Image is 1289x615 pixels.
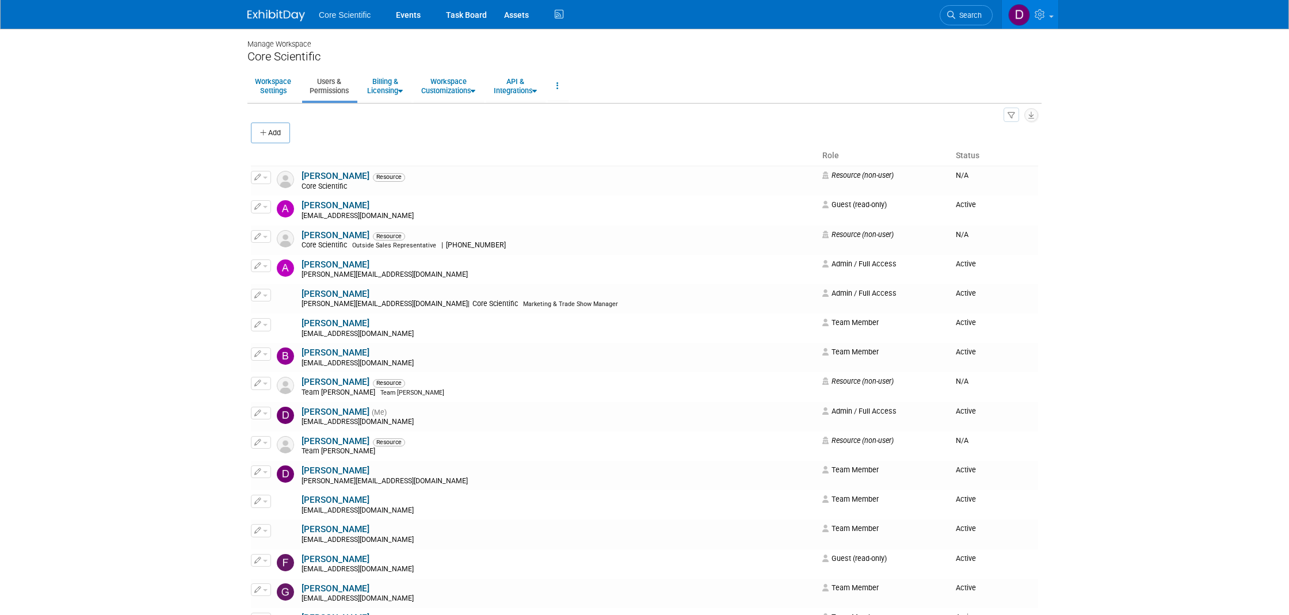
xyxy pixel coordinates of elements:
[956,465,976,474] span: Active
[302,200,369,211] a: [PERSON_NAME]
[822,318,879,327] span: Team Member
[302,347,369,358] a: [PERSON_NAME]
[277,524,294,541] img: Evelyn Haskins
[277,583,294,601] img: George Georgelos
[372,408,387,417] span: (Me)
[302,536,815,545] div: [EMAIL_ADDRESS][DOMAIN_NAME]
[302,171,369,181] a: [PERSON_NAME]
[822,524,879,533] span: Team Member
[373,173,405,181] span: Resource
[956,259,976,268] span: Active
[302,259,369,270] a: [PERSON_NAME]
[302,241,350,249] span: Core Scientific
[523,300,618,308] span: Marketing & Trade Show Manager
[352,242,436,249] span: Outside Sales Representative
[302,495,369,505] a: [PERSON_NAME]
[277,495,294,512] img: Dylan Gara
[247,29,1042,49] div: Manage Workspace
[380,389,444,396] span: Team [PERSON_NAME]
[277,230,294,247] img: Resource
[486,72,544,100] a: API &Integrations
[822,407,897,415] span: Admin / Full Access
[956,318,976,327] span: Active
[956,495,976,503] span: Active
[302,583,369,594] a: [PERSON_NAME]
[822,230,894,239] span: Resource (non-user)
[443,241,509,249] span: [PHONE_NUMBER]
[822,554,887,563] span: Guest (read-only)
[302,524,369,534] a: [PERSON_NAME]
[373,232,405,240] span: Resource
[822,377,894,385] span: Resource (non-user)
[277,554,294,571] img: Frank Renteria
[470,300,521,308] span: Core Scientific
[822,495,879,503] span: Team Member
[302,318,369,328] a: [PERSON_NAME]
[247,72,299,100] a: WorkspaceSettings
[940,5,993,25] a: Search
[302,289,369,299] a: [PERSON_NAME]
[360,72,410,100] a: Billing &Licensing
[277,347,294,365] img: Ben Boro
[302,506,815,515] div: [EMAIL_ADDRESS][DOMAIN_NAME]
[302,477,815,486] div: [PERSON_NAME][EMAIL_ADDRESS][DOMAIN_NAME]
[822,289,897,297] span: Admin / Full Access
[302,330,815,339] div: [EMAIL_ADDRESS][DOMAIN_NAME]
[302,418,815,427] div: [EMAIL_ADDRESS][DOMAIN_NAME]
[302,230,369,240] a: [PERSON_NAME]
[468,300,470,308] span: |
[956,377,968,385] span: N/A
[277,200,294,217] img: Abbigail Belshe
[956,407,976,415] span: Active
[441,241,443,249] span: |
[414,72,483,100] a: WorkspaceCustomizations
[956,347,976,356] span: Active
[373,438,405,446] span: Resource
[302,436,369,446] a: [PERSON_NAME]
[822,259,897,268] span: Admin / Full Access
[822,200,887,209] span: Guest (read-only)
[251,123,290,143] button: Add
[951,146,1038,166] th: Status
[1008,4,1030,26] img: Dan Boro
[818,146,951,166] th: Role
[247,49,1042,64] div: Core Scientific
[319,10,371,20] span: Core Scientific
[302,465,369,476] a: [PERSON_NAME]
[302,447,379,455] span: Team [PERSON_NAME]
[302,212,815,221] div: [EMAIL_ADDRESS][DOMAIN_NAME]
[956,171,968,179] span: N/A
[302,594,815,603] div: [EMAIL_ADDRESS][DOMAIN_NAME]
[277,436,294,453] img: Resource
[956,289,976,297] span: Active
[277,318,294,335] img: Alyona Yurchenko
[822,171,894,179] span: Resource (non-user)
[277,171,294,188] img: Resource
[302,300,815,309] div: [PERSON_NAME][EMAIL_ADDRESS][DOMAIN_NAME]
[302,554,369,564] a: [PERSON_NAME]
[302,388,379,396] span: Team [PERSON_NAME]
[277,377,294,394] img: Resource
[277,407,294,424] img: Dan Boro
[302,565,815,574] div: [EMAIL_ADDRESS][DOMAIN_NAME]
[277,259,294,277] img: Alexandra Briordy
[822,436,894,445] span: Resource (non-user)
[822,583,879,592] span: Team Member
[277,465,294,483] img: derek briordy
[302,407,369,417] a: [PERSON_NAME]
[373,379,405,387] span: Resource
[302,270,815,280] div: [PERSON_NAME][EMAIL_ADDRESS][DOMAIN_NAME]
[277,289,294,306] img: Alissa Schlosser
[956,230,968,239] span: N/A
[822,347,879,356] span: Team Member
[955,11,982,20] span: Search
[302,72,356,100] a: Users &Permissions
[302,359,815,368] div: [EMAIL_ADDRESS][DOMAIN_NAME]
[247,10,305,21] img: ExhibitDay
[956,200,976,209] span: Active
[956,436,968,445] span: N/A
[956,583,976,592] span: Active
[956,554,976,563] span: Active
[956,524,976,533] span: Active
[302,182,350,190] span: Core Scientific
